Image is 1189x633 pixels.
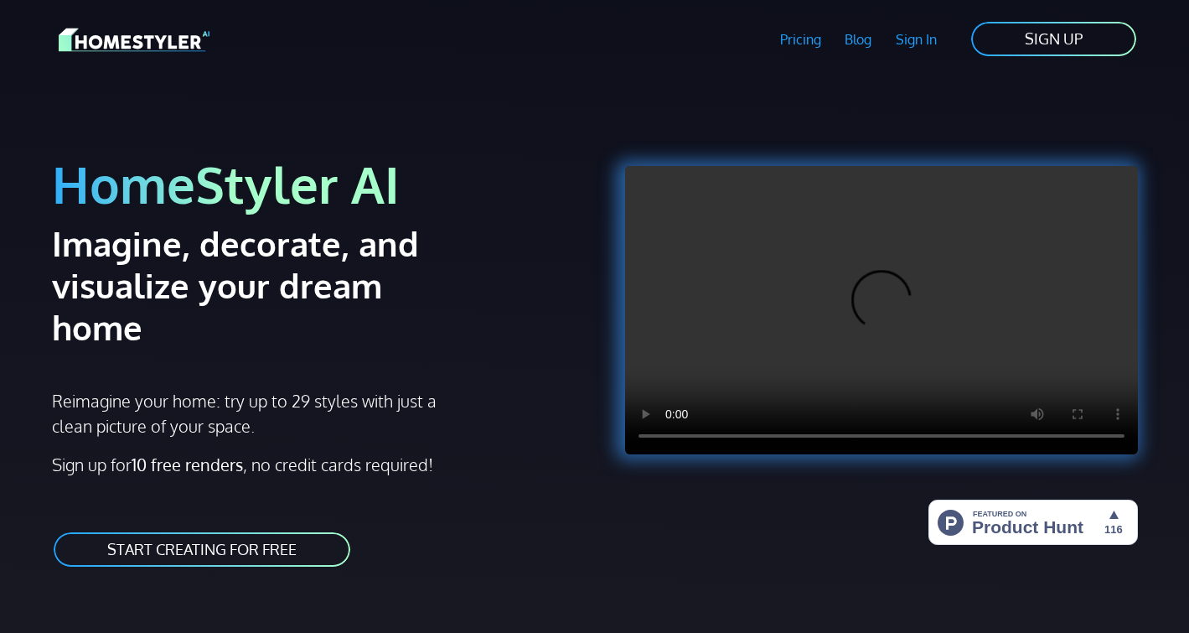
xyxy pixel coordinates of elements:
img: HomeStyler AI - Interior Design Made Easy: One Click to Your Dream Home | Product Hunt [928,500,1138,545]
a: Pricing [768,20,833,59]
h1: HomeStyler AI [52,153,585,215]
strong: 10 free renders [132,454,243,475]
p: Sign up for , no credit cards required! [52,452,585,477]
p: Reimagine your home: try up to 29 styles with just a clean picture of your space. [52,388,452,438]
a: SIGN UP [969,20,1138,58]
h2: Imagine, decorate, and visualize your dream home [52,222,478,348]
a: START CREATING FOR FREE [52,531,352,568]
img: HomeStyler AI logo [59,25,209,54]
a: Sign In [884,20,949,59]
a: Blog [833,20,884,59]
